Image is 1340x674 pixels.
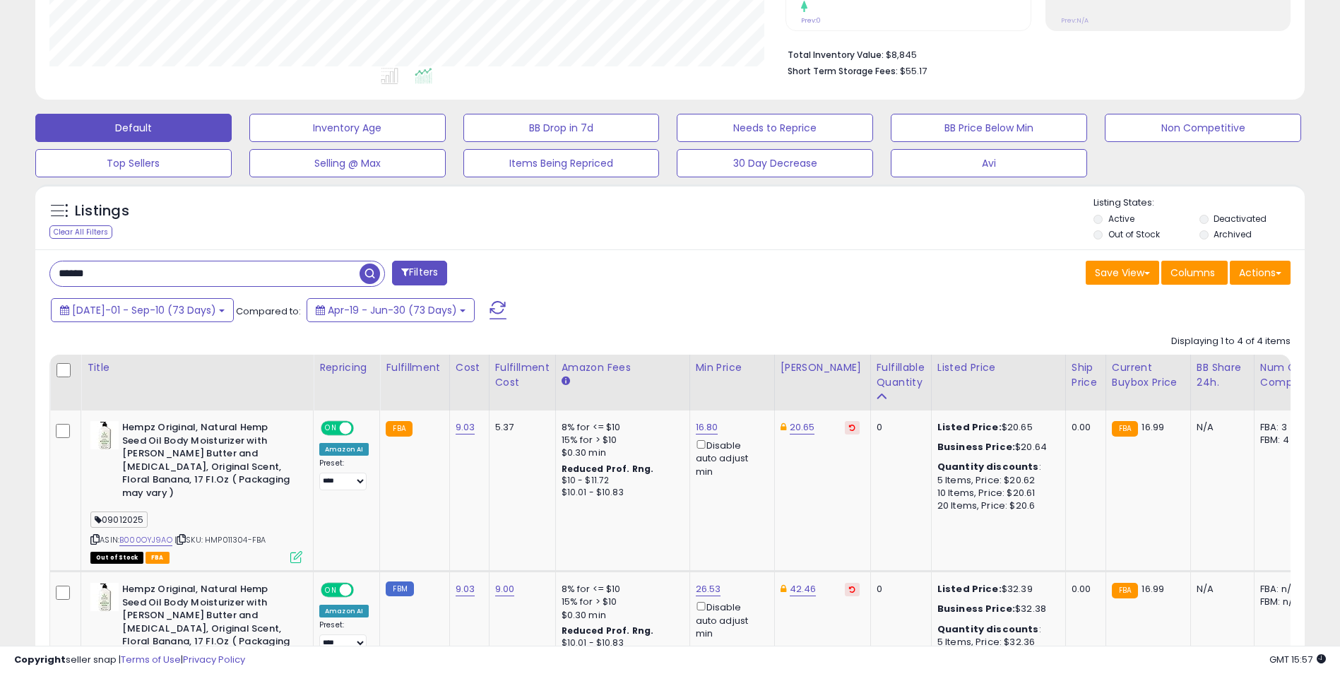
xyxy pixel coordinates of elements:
div: $32.39 [937,583,1055,596]
button: Inventory Age [249,114,446,142]
a: 42.46 [790,582,817,596]
div: Clear All Filters [49,225,112,239]
a: 20.65 [790,420,815,434]
p: Listing States: [1093,196,1305,210]
div: N/A [1197,583,1243,596]
div: $0.30 min [562,609,679,622]
div: FBA: 3 [1260,421,1307,434]
span: 16.99 [1142,420,1164,434]
div: Disable auto adjust min [696,437,764,478]
div: 20 Items, Price: $20.6 [937,499,1055,512]
div: Amazon Fees [562,360,684,375]
div: Fulfillable Quantity [877,360,925,390]
button: Filters [392,261,447,285]
a: 26.53 [696,582,721,596]
span: Columns [1170,266,1215,280]
div: 0.00 [1072,583,1095,596]
h5: Listings [75,201,129,221]
div: Listed Price [937,360,1060,375]
div: 0 [877,421,920,434]
div: 5.37 [495,421,545,434]
div: 15% for > $10 [562,596,679,608]
img: 31k0mFwixtL._SL40_.jpg [90,583,119,611]
span: ON [322,584,340,596]
div: $10.01 - $10.83 [562,487,679,499]
div: Amazon AI [319,605,369,617]
button: BB Price Below Min [891,114,1087,142]
span: FBA [146,552,170,564]
a: Privacy Policy [183,653,245,666]
label: Out of Stock [1108,228,1160,240]
button: Actions [1230,261,1291,285]
small: FBA [1112,583,1138,598]
div: Title [87,360,307,375]
small: Amazon Fees. [562,375,570,388]
div: $10 - $11.72 [562,475,679,487]
div: 0.00 [1072,421,1095,434]
b: Listed Price: [937,420,1002,434]
a: 9.00 [495,582,515,596]
div: BB Share 24h. [1197,360,1248,390]
div: 8% for <= $10 [562,583,679,596]
span: All listings that are currently out of stock and unavailable for purchase on Amazon [90,552,143,564]
button: Apr-19 - Jun-30 (73 Days) [307,298,475,322]
small: Prev: N/A [1061,16,1089,25]
button: Non Competitive [1105,114,1301,142]
b: Business Price: [937,440,1015,454]
button: Needs to Reprice [677,114,873,142]
div: [PERSON_NAME] [781,360,865,375]
div: FBM: n/a [1260,596,1307,608]
button: Default [35,114,232,142]
strong: Copyright [14,653,66,666]
div: $0.30 min [562,447,679,459]
button: Selling @ Max [249,149,446,177]
div: ASIN: [90,421,302,562]
div: 10 Items, Price: $20.61 [937,487,1055,499]
div: $20.65 [937,421,1055,434]
a: Terms of Use [121,653,181,666]
button: Avi [891,149,1087,177]
span: OFF [352,422,374,434]
b: Hempz Original, Natural Hemp Seed Oil Body Moisturizer with [PERSON_NAME] Butter and [MEDICAL_DAT... [122,421,294,503]
small: FBA [386,421,412,437]
button: BB Drop in 7d [463,114,660,142]
div: Preset: [319,459,369,490]
b: Reduced Prof. Rng. [562,625,654,637]
div: Cost [456,360,483,375]
button: Top Sellers [35,149,232,177]
div: Disable auto adjust min [696,599,764,640]
a: 9.03 [456,420,475,434]
div: Num of Comp. [1260,360,1312,390]
b: Total Inventory Value: [788,49,884,61]
div: 8% for <= $10 [562,421,679,434]
div: Min Price [696,360,769,375]
div: Ship Price [1072,360,1100,390]
div: 5 Items, Price: $20.62 [937,474,1055,487]
b: Quantity discounts [937,622,1039,636]
span: 16.99 [1142,582,1164,596]
span: Apr-19 - Jun-30 (73 Days) [328,303,457,317]
li: $8,845 [788,45,1280,62]
button: 30 Day Decrease [677,149,873,177]
div: : [937,461,1055,473]
button: Save View [1086,261,1159,285]
div: 0 [877,583,920,596]
small: Prev: 0 [801,16,821,25]
small: FBA [1112,421,1138,437]
button: Columns [1161,261,1228,285]
b: Quantity discounts [937,460,1039,473]
span: | SKU: HMP011304-FBA [174,534,266,545]
div: $20.64 [937,441,1055,454]
b: Business Price: [937,602,1015,615]
b: Short Term Storage Fees: [788,65,898,77]
div: seller snap | | [14,654,245,667]
a: 16.80 [696,420,718,434]
button: Items Being Repriced [463,149,660,177]
div: Fulfillment [386,360,443,375]
img: 31k0mFwixtL._SL40_.jpg [90,421,119,449]
span: $55.17 [900,64,927,78]
div: 15% for > $10 [562,434,679,447]
b: Reduced Prof. Rng. [562,463,654,475]
span: Compared to: [236,305,301,318]
span: OFF [352,584,374,596]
